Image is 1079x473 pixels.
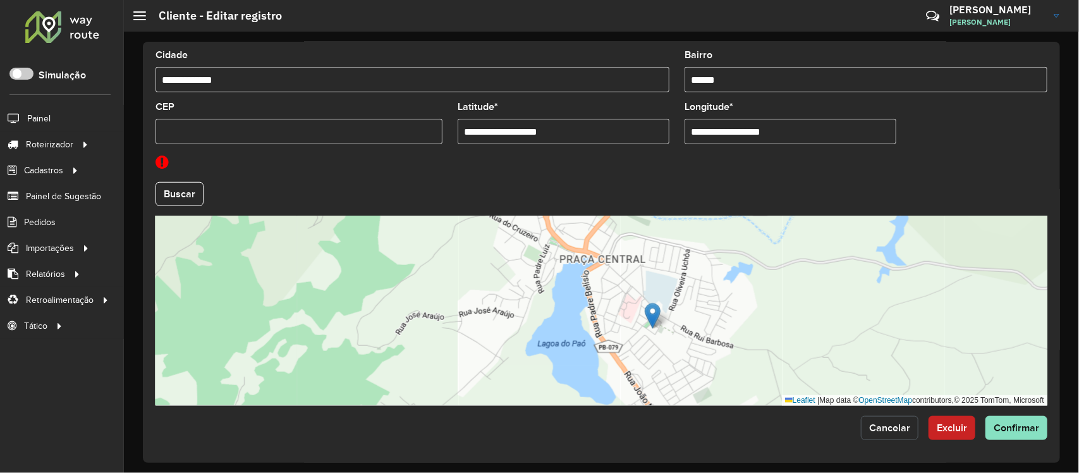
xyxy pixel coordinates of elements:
label: Cidade [155,47,188,63]
button: Buscar [155,182,204,206]
label: Simulação [39,68,86,83]
span: Relatórios [26,267,65,281]
span: Confirmar [994,422,1039,433]
button: Cancelar [861,416,918,440]
span: | [817,396,819,405]
button: Confirmar [985,416,1047,440]
span: Cancelar [869,422,910,433]
a: OpenStreetMap [859,396,913,405]
i: Geocode reverso não realizado. Coordenadas e endereço podem estar divergentes [155,154,175,182]
button: Excluir [929,416,975,440]
h3: [PERSON_NAME] [949,4,1044,16]
a: Contato Rápido [919,3,946,30]
span: Importações [26,242,74,255]
span: Painel de Sugestão [26,190,101,203]
span: Retroalimentação [26,293,94,307]
label: Longitude [685,99,733,114]
label: CEP [155,99,174,114]
span: [PERSON_NAME] [949,16,1044,28]
a: Leaflet [785,396,815,405]
span: Cadastros [24,164,63,177]
span: Pedidos [24,216,56,229]
label: Latitude [458,99,498,114]
label: Bairro [685,47,712,63]
img: Marker [645,303,661,329]
span: Roteirizador [26,138,73,151]
span: Tático [24,319,47,333]
div: Map data © contributors,© 2025 TomTom, Microsoft [782,395,1047,406]
h2: Cliente - Editar registro [146,9,282,23]
span: Painel [27,112,51,125]
span: Excluir [937,422,967,433]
